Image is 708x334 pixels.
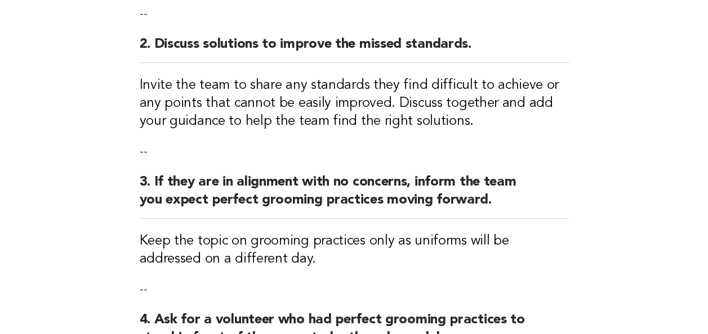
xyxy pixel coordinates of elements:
h3: Invite the team to share any standards they find difficult to achieve or any points that cannot b... [140,76,569,130]
p: -- [140,144,569,160]
p: -- [140,6,569,22]
h2: 3. If they are in alignment with no concerns, inform the team you expect perfect grooming practic... [140,173,569,219]
h2: 2. Discuss solutions to improve the missed standards. [140,35,569,63]
p: -- [140,282,569,297]
h3: Keep the topic on grooming practices only as uniforms will be addressed on a different day. [140,232,569,268]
